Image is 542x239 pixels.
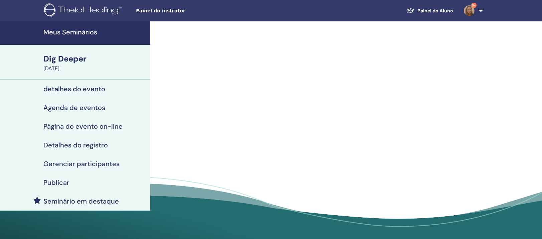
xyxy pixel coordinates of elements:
[43,197,119,205] h4: Seminário em destaque
[43,160,120,168] h4: Gerenciar participantes
[43,28,146,36] h4: Meus Seminários
[407,8,415,13] img: graduation-cap-white.svg
[43,178,69,187] h4: Publicar
[401,5,459,17] a: Painel do Aluno
[136,7,236,14] span: Painel do instrutor
[43,141,108,149] h4: Detalhes do registro
[464,5,475,16] img: default.jpg
[43,85,105,93] h4: detalhes do evento
[39,53,150,73] a: Dig Deeper[DATE]
[43,122,123,130] h4: Página do evento on-line
[43,104,105,112] h4: Agenda de eventos
[43,65,146,73] div: [DATE]
[44,3,124,18] img: logo.png
[471,3,477,8] span: 9+
[43,53,146,65] div: Dig Deeper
